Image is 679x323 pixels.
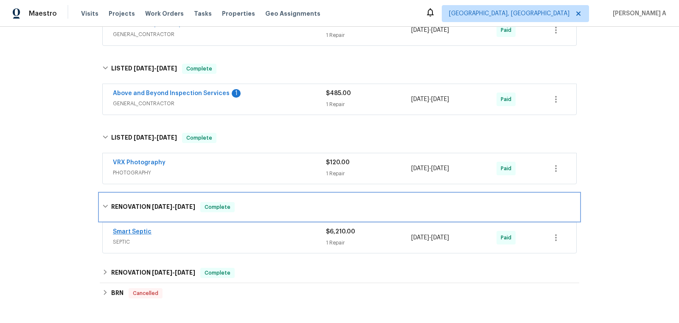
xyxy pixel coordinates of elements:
span: [DATE] [411,96,429,102]
div: 1 Repair [326,100,411,109]
span: [DATE] [431,166,449,171]
span: - [411,164,449,173]
a: VRX Photography [113,160,166,166]
div: RENOVATION [DATE]-[DATE]Complete [100,263,579,283]
span: [PERSON_NAME] A [609,9,666,18]
h6: RENOVATION [111,202,195,212]
h6: LISTED [111,133,177,143]
span: [DATE] [152,204,172,210]
span: [DATE] [411,235,429,241]
span: - [411,233,449,242]
div: 1 Repair [326,31,411,39]
span: SEPTIC [113,238,326,246]
span: Complete [183,134,216,142]
span: [DATE] [431,96,449,102]
span: Projects [109,9,135,18]
span: Paid [501,164,515,173]
span: Tasks [194,11,212,17]
span: - [411,95,449,104]
span: [DATE] [152,270,172,275]
span: [DATE] [411,166,429,171]
span: Work Orders [145,9,184,18]
span: [DATE] [175,270,195,275]
span: Geo Assignments [265,9,320,18]
span: [DATE] [431,27,449,33]
span: Visits [81,9,98,18]
span: Properties [222,9,255,18]
span: [DATE] [134,135,154,140]
div: 1 [232,89,241,98]
span: - [411,26,449,34]
span: [DATE] [157,65,177,71]
div: LISTED [DATE]-[DATE]Complete [100,124,579,152]
span: $485.00 [326,90,351,96]
div: RENOVATION [DATE]-[DATE]Complete [100,194,579,221]
span: - [152,204,195,210]
h6: BRN [111,288,123,298]
span: $120.00 [326,160,350,166]
span: Paid [501,26,515,34]
span: [DATE] [175,204,195,210]
div: 1 Repair [326,169,411,178]
span: [DATE] [431,235,449,241]
div: LISTED [DATE]-[DATE]Complete [100,55,579,82]
span: [DATE] [411,27,429,33]
span: - [134,135,177,140]
span: Maestro [29,9,57,18]
span: GENERAL_CONTRACTOR [113,99,326,108]
a: Smart Septic [113,229,152,235]
span: Complete [183,65,216,73]
span: Paid [501,233,515,242]
span: GENERAL_CONTRACTOR [113,30,326,39]
h6: RENOVATION [111,268,195,278]
a: Above and Beyond Inspection Services [113,90,230,96]
span: PHOTOGRAPHY [113,169,326,177]
div: BRN Cancelled [100,283,579,303]
span: $6,210.00 [326,229,355,235]
span: Complete [201,269,234,277]
span: [DATE] [134,65,154,71]
span: Cancelled [129,289,162,298]
span: - [152,270,195,275]
span: Paid [501,95,515,104]
span: Complete [201,203,234,211]
span: - [134,65,177,71]
h6: LISTED [111,64,177,74]
div: 1 Repair [326,239,411,247]
span: [GEOGRAPHIC_DATA], [GEOGRAPHIC_DATA] [449,9,570,18]
span: [DATE] [157,135,177,140]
